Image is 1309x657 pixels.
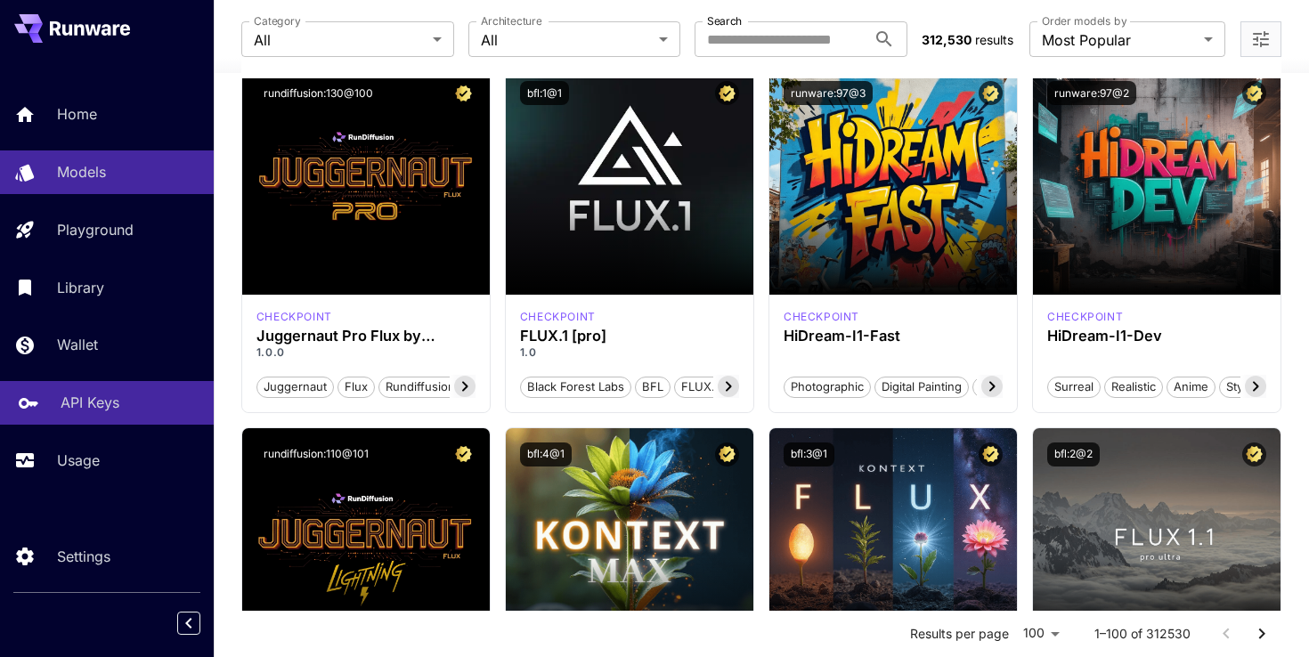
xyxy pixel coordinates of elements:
[874,375,969,398] button: Digital Painting
[1219,375,1276,398] button: Stylized
[1042,29,1197,51] span: Most Popular
[785,378,870,396] span: Photographic
[1047,375,1101,398] button: Surreal
[1167,378,1215,396] span: Anime
[1048,378,1100,396] span: Surreal
[57,161,106,182] p: Models
[520,309,596,325] p: checkpoint
[1244,616,1280,652] button: Go to next page
[338,378,374,396] span: flux
[1220,378,1275,396] span: Stylized
[922,32,972,47] span: 312,530
[675,378,756,396] span: FLUX.1 [pro]
[481,29,653,51] span: All
[520,442,572,466] button: bfl:4@1
[481,13,541,28] label: Architecture
[57,219,134,240] p: Playground
[256,328,476,345] h3: Juggernaut Pro Flux by RunDiffusion
[254,29,426,51] span: All
[379,378,461,396] span: rundiffusion
[520,328,739,345] h3: FLUX.1 [pro]
[1250,28,1272,51] button: Open more filters
[910,625,1009,643] p: Results per page
[784,309,859,325] div: HiDream Fast
[674,375,757,398] button: FLUX.1 [pro]
[784,81,873,105] button: runware:97@3
[256,309,332,325] p: checkpoint
[61,392,119,413] p: API Keys
[1047,309,1123,325] div: HiDream Dev
[256,309,332,325] div: FLUX.1 D
[1242,81,1266,105] button: Certified Model – Vetted for best performance and includes a commercial license.
[784,309,859,325] p: checkpoint
[57,334,98,355] p: Wallet
[1042,13,1126,28] label: Order models by
[875,378,968,396] span: Digital Painting
[707,13,742,28] label: Search
[57,546,110,567] p: Settings
[451,442,476,466] button: Certified Model – Vetted for best performance and includes a commercial license.
[1104,375,1163,398] button: Realistic
[256,375,334,398] button: juggernaut
[256,442,376,466] button: rundiffusion:110@101
[975,32,1013,47] span: results
[972,375,1041,398] button: Cinematic
[973,378,1040,396] span: Cinematic
[520,309,596,325] div: fluxpro
[256,345,476,361] p: 1.0.0
[784,442,834,466] button: bfl:3@1
[57,103,97,125] p: Home
[520,81,569,105] button: bfl:1@1
[1105,378,1162,396] span: Realistic
[1047,81,1136,105] button: runware:97@2
[57,277,104,298] p: Library
[177,612,200,635] button: Collapse sidebar
[1242,442,1266,466] button: Certified Model – Vetted for best performance and includes a commercial license.
[1094,625,1191,643] p: 1–100 of 312530
[784,328,1003,345] h3: HiDream-I1-Fast
[520,375,631,398] button: Black Forest Labs
[1047,309,1123,325] p: checkpoint
[256,81,380,105] button: rundiffusion:130@100
[1047,328,1266,345] h3: HiDream-I1-Dev
[636,378,670,396] span: BFL
[254,13,301,28] label: Category
[451,81,476,105] button: Certified Model – Vetted for best performance and includes a commercial license.
[979,442,1003,466] button: Certified Model – Vetted for best performance and includes a commercial license.
[1016,620,1066,646] div: 100
[1047,442,1100,466] button: bfl:2@2
[784,375,871,398] button: Photographic
[191,607,214,639] div: Collapse sidebar
[520,345,739,361] p: 1.0
[257,378,333,396] span: juggernaut
[521,378,630,396] span: Black Forest Labs
[57,450,100,471] p: Usage
[337,375,375,398] button: flux
[1167,375,1215,398] button: Anime
[635,375,671,398] button: BFL
[715,81,739,105] button: Certified Model – Vetted for best performance and includes a commercial license.
[979,81,1003,105] button: Certified Model – Vetted for best performance and includes a commercial license.
[715,442,739,466] button: Certified Model – Vetted for best performance and includes a commercial license.
[378,375,462,398] button: rundiffusion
